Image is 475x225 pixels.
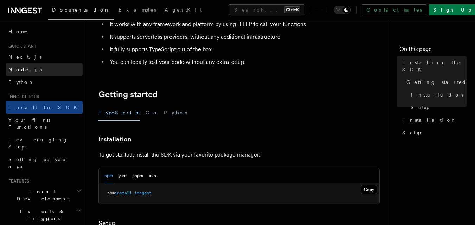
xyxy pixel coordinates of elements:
a: Installing the SDK [399,56,467,76]
a: Next.js [6,51,83,63]
a: AgentKit [160,2,206,19]
span: Your first Functions [8,117,50,130]
span: Events & Triggers [6,208,77,222]
span: Node.js [8,67,42,72]
span: Quick start [6,44,36,49]
span: inngest [134,191,152,196]
button: Toggle dark mode [334,6,351,14]
a: Installation [399,114,467,126]
button: pnpm [132,168,143,183]
span: npm [107,191,115,196]
button: Go [146,105,158,121]
a: Home [6,25,83,38]
a: Install the SDK [6,101,83,114]
button: Copy [361,185,377,194]
span: Examples [118,7,156,13]
a: Your first Functions [6,114,83,133]
li: It works with any framework and platform by using HTTP to call your functions [108,19,380,29]
span: Getting started [406,79,467,86]
button: TypeScript [98,105,140,121]
span: Installation [411,91,465,98]
li: It fully supports TypeScript out of the box [108,45,380,54]
a: Setup [408,101,467,114]
a: Getting started [404,76,467,88]
button: Events & Triggers [6,205,83,225]
kbd: Ctrl+K [284,6,300,13]
span: Setting up your app [8,157,69,169]
button: yarn [118,168,127,183]
span: Inngest tour [6,94,39,100]
button: Search...Ctrl+K [229,4,304,15]
a: Documentation [48,2,114,20]
button: Local Development [6,185,83,205]
span: Setup [402,129,421,136]
button: npm [104,168,113,183]
a: Node.js [6,63,83,76]
span: Install the SDK [8,105,81,110]
a: Installation [408,88,467,101]
a: Installation [98,134,131,144]
li: You can locally test your code without any extra setup [108,57,380,67]
span: install [115,191,132,196]
button: bun [149,168,156,183]
span: Local Development [6,188,77,202]
span: Python [8,79,34,85]
span: Next.js [8,54,42,60]
p: To get started, install the SDK via your favorite package manager: [98,150,380,160]
a: Getting started [98,90,158,99]
a: Contact sales [362,4,426,15]
a: Leveraging Steps [6,133,83,153]
span: Features [6,178,29,184]
a: Python [6,76,83,88]
span: Leveraging Steps [8,137,68,150]
span: Installation [402,117,457,124]
a: Setup [399,126,467,139]
span: Setup [411,104,429,111]
a: Setting up your app [6,153,83,173]
span: Documentation [52,7,110,13]
span: Home [8,28,28,35]
a: Examples [114,2,160,19]
span: AgentKit [165,7,202,13]
h4: On this page [399,45,467,56]
button: Python [164,105,190,121]
li: It supports serverless providers, without any additional infrastructure [108,32,380,42]
span: Installing the SDK [402,59,467,73]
